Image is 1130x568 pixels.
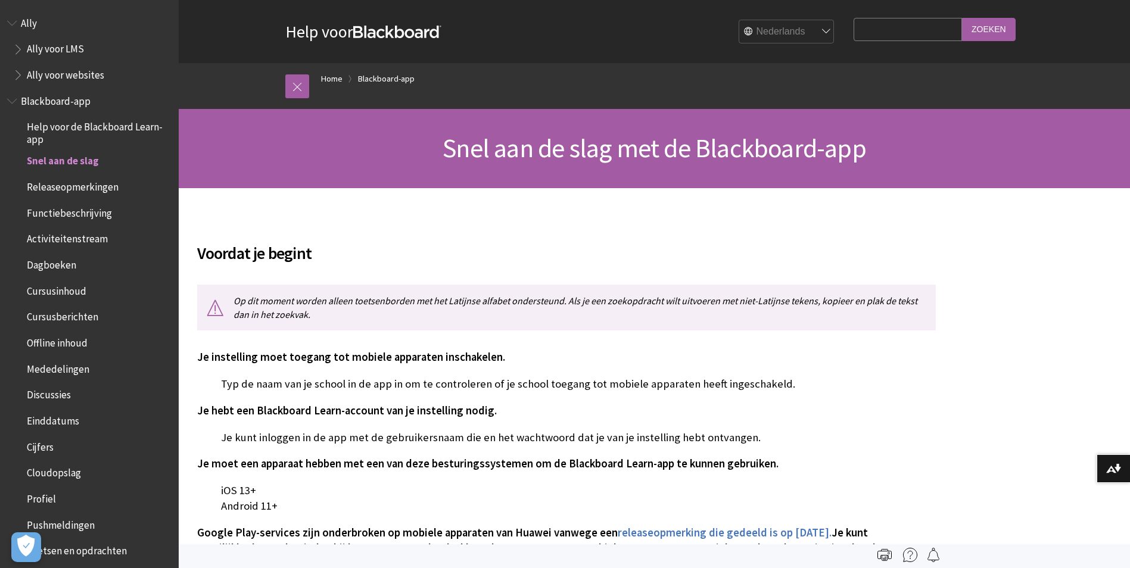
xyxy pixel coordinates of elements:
span: Snel aan de slag met de Blackboard-app [443,132,866,164]
a: Home [321,71,343,86]
img: Follow this page [926,548,941,562]
a: Blackboard-app [358,71,415,86]
span: Cijfers [27,437,54,453]
span: Je hebt een Blackboard Learn-account van je instelling nodig. [197,404,497,417]
span: releaseopmerking die gedeeld is op [DATE]. [618,526,832,539]
span: Pushmeldingen [27,515,95,531]
span: Je moet een apparaat hebben met een van deze besturingssystemen om de Blackboard Learn-app te kun... [197,457,779,470]
strong: Blackboard [353,26,441,38]
p: Je kunt inloggen in de app met de gebruikersnaam die en het wachtwoord dat je van je instelling h... [197,430,936,445]
span: Google Play-services zijn onderbroken op mobiele apparaten van Huawei vanwege een [197,526,618,539]
nav: Book outline for Anthology Ally Help [7,13,172,85]
img: More help [903,548,917,562]
button: Open Preferences [11,532,41,562]
p: iOS 13+ Android 11+ [197,483,936,514]
span: Offline inhoud [27,333,88,349]
span: Ally voor LMS [27,39,84,55]
span: Ally [21,13,37,29]
span: Cloudopslag [27,463,81,479]
span: Functiebeschrijving [27,203,112,219]
input: Zoeken [962,18,1016,41]
span: Blackboard-app [21,91,91,107]
span: Ally voor websites [27,65,104,81]
span: Profiel [27,489,56,505]
span: Cursusberichten [27,307,98,323]
h2: Voordat je begint [197,226,936,266]
p: Typ de naam van je school in de app in om te controleren of je school toegang tot mobiele apparat... [197,376,936,392]
span: Snel aan de slag [27,151,99,167]
span: Releaseopmerkingen [27,177,119,193]
span: Je instelling moet toegang tot mobiele apparaten inschakelen. [197,350,505,364]
span: Discussies [27,385,71,401]
span: Mededelingen [27,359,89,375]
a: Help voorBlackboard [285,21,441,42]
span: Toetsen en opdrachten [27,541,127,557]
select: Site Language Selector [739,20,835,44]
span: Activiteitenstream [27,229,108,245]
a: releaseopmerking die gedeeld is op [DATE]. [618,526,832,540]
img: Print [877,548,892,562]
span: Einddatums [27,411,79,427]
span: Dagboeken [27,255,76,271]
span: Cursusinhoud [27,281,86,297]
p: Op dit moment worden alleen toetsenborden met het Latijnse alfabet ondersteund. Als je een zoekop... [197,285,936,330]
span: Help voor de Blackboard Learn-app [27,117,170,145]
